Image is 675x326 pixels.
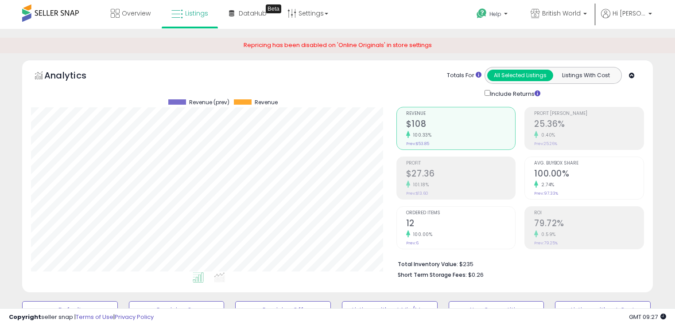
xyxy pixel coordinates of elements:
span: ROI [534,211,644,216]
span: Revenue [255,99,278,106]
small: 100.33% [410,132,432,138]
a: Hi [PERSON_NAME] [601,9,652,29]
i: Get Help [476,8,487,19]
small: Prev: $13.60 [406,191,428,196]
span: Listings [185,9,208,18]
div: Tooltip anchor [266,4,281,13]
li: $235 [398,258,637,269]
h2: 79.72% [534,218,644,230]
h2: $27.36 [406,169,516,181]
span: Revenue [406,111,516,116]
small: 100.00% [410,231,433,238]
small: 0.40% [538,132,555,138]
a: Terms of Use [76,313,113,321]
span: Hi [PERSON_NAME] [613,9,646,18]
h5: Analytics [44,69,104,84]
div: Totals For [447,71,481,80]
h2: 100.00% [534,169,644,181]
strong: Copyright [9,313,41,321]
small: Prev: 6 [406,240,419,246]
span: British World [542,9,581,18]
small: 2.74% [538,181,555,188]
a: Help [469,1,516,29]
a: Privacy Policy [115,313,154,321]
small: 101.18% [410,181,429,188]
span: Overview [122,9,151,18]
div: Include Returns [478,88,551,98]
span: Profit [PERSON_NAME] [534,111,644,116]
span: Revenue (prev) [189,99,229,106]
button: Listings With Cost [553,70,619,81]
span: Repricing has been disabled on 'Online Originals' in store settings [244,41,432,49]
span: DataHub [239,9,267,18]
h2: 25.36% [534,119,644,131]
h2: 12 [406,218,516,230]
span: Avg. Buybox Share [534,161,644,166]
button: All Selected Listings [487,70,553,81]
span: Ordered Items [406,211,516,216]
h2: $108 [406,119,516,131]
small: 0.59% [538,231,556,238]
b: Short Term Storage Fees: [398,271,467,279]
span: $0.26 [468,271,484,279]
small: Prev: 25.26% [534,141,557,146]
small: Prev: 79.25% [534,240,558,246]
span: Profit [406,161,516,166]
div: seller snap | | [9,313,154,322]
small: Prev: $53.85 [406,141,429,146]
span: Help [489,10,501,18]
small: Prev: 97.33% [534,191,558,196]
b: Total Inventory Value: [398,260,458,268]
span: 2025-09-8 09:27 GMT [629,313,666,321]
